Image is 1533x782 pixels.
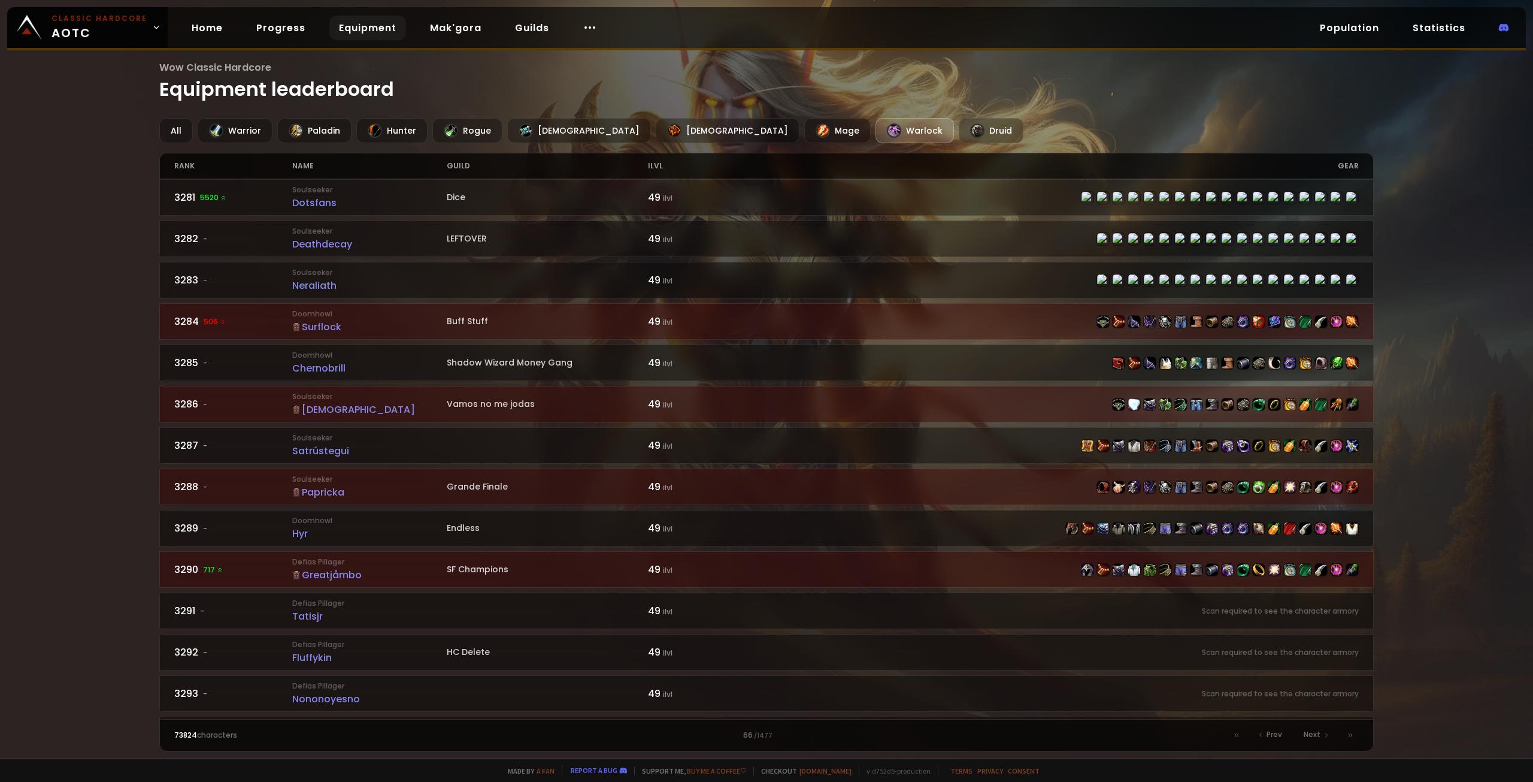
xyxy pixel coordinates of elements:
img: item-7520 [1081,564,1093,576]
div: 49 [648,479,766,494]
img: item-14243 [1097,523,1109,535]
a: 3292-Defias PillagerFluffykinHC Delete49 ilvlScan required to see the character armory [159,634,1374,671]
small: Soulseeker [292,226,446,237]
span: - [203,647,207,658]
a: Guilds [505,16,559,40]
div: 49 [648,603,766,618]
img: item-2622 [1066,523,1078,535]
img: item-4334 [1128,440,1140,452]
small: ilvl [663,606,672,617]
img: item-13065 [1346,481,1358,493]
a: Consent [1008,766,1040,775]
div: Shadow Wizard Money Gang [447,357,648,369]
div: Warrior [198,118,272,143]
img: item-14438 [1190,316,1202,328]
a: Population [1310,16,1389,40]
img: item-7714 [1315,440,1327,452]
img: item-11122 [1268,523,1280,535]
div: 3285 [174,355,293,370]
img: item-11122 [1299,398,1311,410]
span: 506 [204,316,226,327]
span: - [203,234,207,244]
img: item-10462 [1159,440,1171,452]
a: 3294-Defias PillagerLibra49 ilvlScan required to see the character armory [159,717,1374,753]
img: item-2820 [1299,357,1311,369]
span: Next [1304,729,1320,740]
a: [DOMAIN_NAME] [799,766,852,775]
div: 49 [648,314,766,329]
div: Druid [959,118,1023,143]
div: Deathdecay [292,237,446,252]
small: Classic Hardcore [51,13,147,24]
div: Grande Finale [447,481,648,493]
img: item-10002 [1175,481,1187,493]
small: Doomhowl [292,309,446,319]
img: item-10002 [1175,316,1187,328]
img: item-10019 [1253,357,1265,369]
div: 49 [648,397,766,412]
img: item-18586 [1253,440,1265,452]
div: ilvl [648,153,766,179]
img: item-8114 [1175,398,1187,410]
img: item-14111 [1097,481,1109,493]
div: 3290 [174,562,293,577]
img: item-11860 [1346,440,1358,452]
img: item-18586 [1268,398,1280,410]
span: - [203,275,207,286]
div: rank [174,153,293,179]
img: item-13004 [1346,316,1358,328]
img: item-1980 [1237,316,1249,328]
small: ilvl [663,193,672,203]
img: item-10019 [1222,316,1234,328]
img: item-20641 [1190,564,1202,576]
img: item-18083 [1206,523,1218,535]
img: item-10028 [1144,357,1156,369]
img: item-9641 [1081,523,1093,535]
img: item-9470 [1081,440,1093,452]
div: Neraliath [292,278,446,293]
a: 3291-Defias PillagerTatisjr49 ilvlScan required to see the character armory [159,593,1374,629]
img: item-1714 [1113,481,1125,493]
img: item-5253 [1346,357,1358,369]
span: Support me, [634,766,746,775]
div: 3292 [174,645,293,660]
small: ilvl [663,648,672,658]
small: ilvl [663,276,672,286]
img: item-4130 [1284,564,1296,576]
div: gear [766,153,1359,179]
img: item-19121 [1299,564,1311,576]
img: item-10028 [1128,316,1140,328]
div: Paladin [277,118,352,143]
span: - [200,606,204,617]
img: item-16703 [1206,316,1218,328]
div: 3286 [174,397,293,412]
div: 3282 [174,231,293,246]
a: 3289-DoomhowlHyrEndless49 ilvlitem-2622item-9641item-14243item-3428item-20642item-10771item-9883i... [159,510,1374,547]
img: item-8107 [1222,357,1234,369]
small: Soulseeker [292,474,446,485]
small: Soulseeker [292,391,446,402]
div: 49 [648,686,766,701]
div: 3287 [174,438,293,453]
small: ilvl [663,565,672,575]
a: a fan [537,766,555,775]
img: item-6414 [1237,523,1249,535]
a: Buy me a coffee [687,766,746,775]
img: item-6414 [1284,357,1296,369]
img: item-14279 [1190,523,1202,535]
img: item-17774 [1268,564,1280,576]
img: item-11469 [1222,398,1234,410]
img: item-5107 [1159,357,1171,369]
h1: Equipment leaderboard [159,60,1374,104]
img: item-17732 [1144,398,1156,410]
div: Tatisjr [292,609,446,624]
img: item-16702 [1159,481,1171,493]
span: - [203,358,207,369]
img: item-10019 [1222,481,1234,493]
img: item-13475 [1253,564,1265,576]
small: ilvl [663,400,672,410]
a: 3284506 DoomhowlSurflockBuff Stuff49 ilvlitem-10041item-9641item-10028item-14136item-16702item-10... [159,303,1374,340]
div: Hyr [292,526,446,541]
img: item-11122 [1284,440,1296,452]
img: item-7714 [1315,316,1327,328]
